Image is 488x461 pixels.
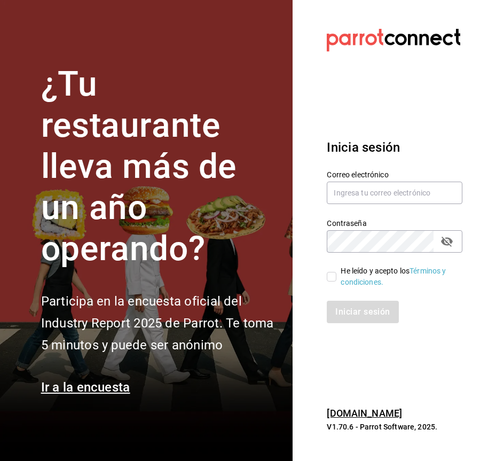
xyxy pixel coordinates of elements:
[41,291,280,356] h2: Participa en la encuesta oficial del Industry Report 2025 de Parrot. Te toma 5 minutos y puede se...
[327,408,402,419] a: [DOMAIN_NAME]
[327,138,462,157] h3: Inicia sesión
[41,380,130,395] a: Ir a la encuesta
[327,220,462,227] label: Contraseña
[327,421,462,432] p: V1.70.6 - Parrot Software, 2025.
[327,182,462,204] input: Ingresa tu correo electrónico
[438,232,456,251] button: passwordField
[327,171,462,178] label: Correo electrónico
[41,64,280,269] h1: ¿Tu restaurante lleva más de un año operando?
[341,265,454,288] div: He leído y acepto los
